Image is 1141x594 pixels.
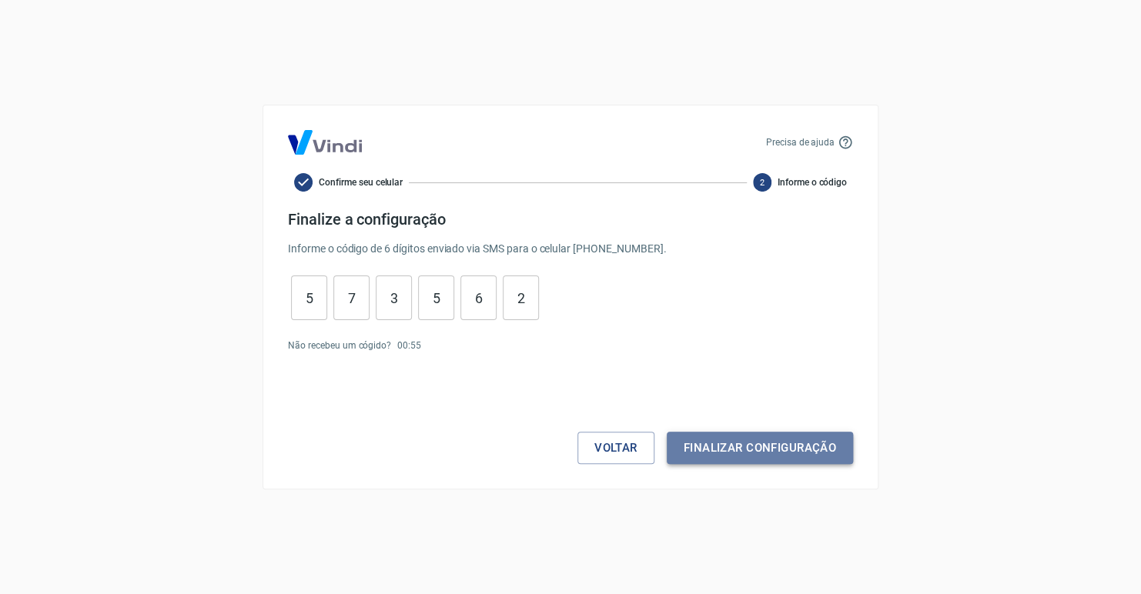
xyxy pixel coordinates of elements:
[288,130,362,155] img: Logo Vind
[667,432,853,464] button: Finalizar configuração
[288,210,853,229] h4: Finalize a configuração
[397,339,421,352] p: 00 : 55
[319,175,403,189] span: Confirme seu celular
[288,339,391,352] p: Não recebeu um cógido?
[778,175,847,189] span: Informe o código
[766,135,835,149] p: Precisa de ajuda
[577,432,654,464] button: Voltar
[288,241,853,257] p: Informe o código de 6 dígitos enviado via SMS para o celular [PHONE_NUMBER] .
[760,178,765,188] text: 2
